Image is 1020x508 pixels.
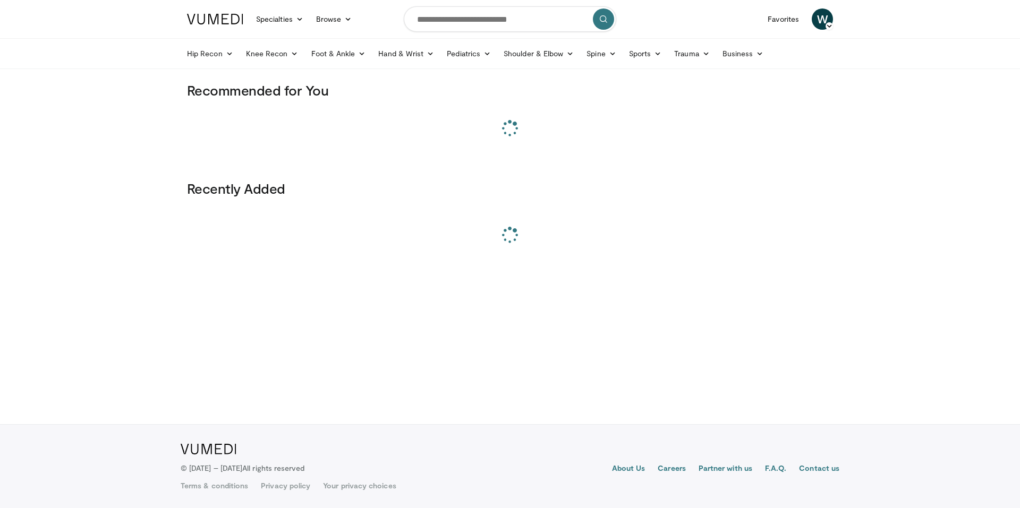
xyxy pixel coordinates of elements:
a: W [812,8,833,30]
a: Knee Recon [240,43,305,64]
a: Hand & Wrist [372,43,440,64]
p: © [DATE] – [DATE] [181,463,305,473]
a: Favorites [761,8,805,30]
h3: Recently Added [187,180,833,197]
h3: Recommended for You [187,82,833,99]
input: Search topics, interventions [404,6,616,32]
a: Business [716,43,770,64]
a: About Us [612,463,645,476]
a: Browse [310,8,359,30]
img: VuMedi Logo [187,14,243,24]
a: F.A.Q. [765,463,786,476]
img: VuMedi Logo [181,444,236,454]
a: Sports [623,43,668,64]
a: Privacy policy [261,480,310,491]
a: Partner with us [699,463,752,476]
span: All rights reserved [242,463,304,472]
a: Careers [658,463,686,476]
a: Hip Recon [181,43,240,64]
a: Trauma [668,43,716,64]
a: Spine [580,43,622,64]
a: Your privacy choices [323,480,396,491]
a: Specialties [250,8,310,30]
a: Pediatrics [440,43,497,64]
a: Foot & Ankle [305,43,372,64]
a: Contact us [799,463,839,476]
a: Terms & conditions [181,480,248,491]
a: Shoulder & Elbow [497,43,580,64]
